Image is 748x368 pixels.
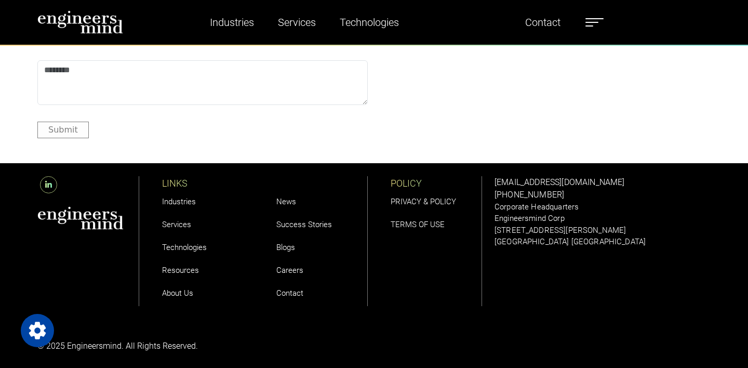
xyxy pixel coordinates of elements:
[276,197,296,206] a: News
[391,197,456,206] a: PRIVACY & POLICY
[336,10,403,34] a: Technologies
[162,266,199,275] a: Resources
[495,177,624,187] a: [EMAIL_ADDRESS][DOMAIN_NAME]
[162,243,207,252] a: Technologies
[37,122,89,138] button: Submit
[37,180,60,190] a: LinkedIn
[37,10,123,34] img: logo
[495,213,711,225] p: Engineersmind Corp
[521,10,565,34] a: Contact
[276,288,303,298] a: Contact
[162,176,253,190] p: LINKS
[495,225,711,236] p: [STREET_ADDRESS][PERSON_NAME]
[276,266,303,275] a: Careers
[276,243,295,252] a: Blogs
[162,288,193,298] a: About Us
[495,201,711,213] p: Corporate Headquarters
[206,10,258,34] a: Industries
[495,190,564,200] a: [PHONE_NUMBER]
[274,10,320,34] a: Services
[37,206,124,230] img: aws
[162,197,196,206] a: Industries
[391,220,445,229] a: TERMS OF USE
[162,220,191,229] a: Services
[495,236,711,248] p: [GEOGRAPHIC_DATA] [GEOGRAPHIC_DATA]
[391,176,482,190] p: POLICY
[276,220,332,229] a: Success Stories
[37,340,368,352] p: © 2025 Engineersmind. All Rights Reserved.
[380,60,538,101] iframe: reCAPTCHA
